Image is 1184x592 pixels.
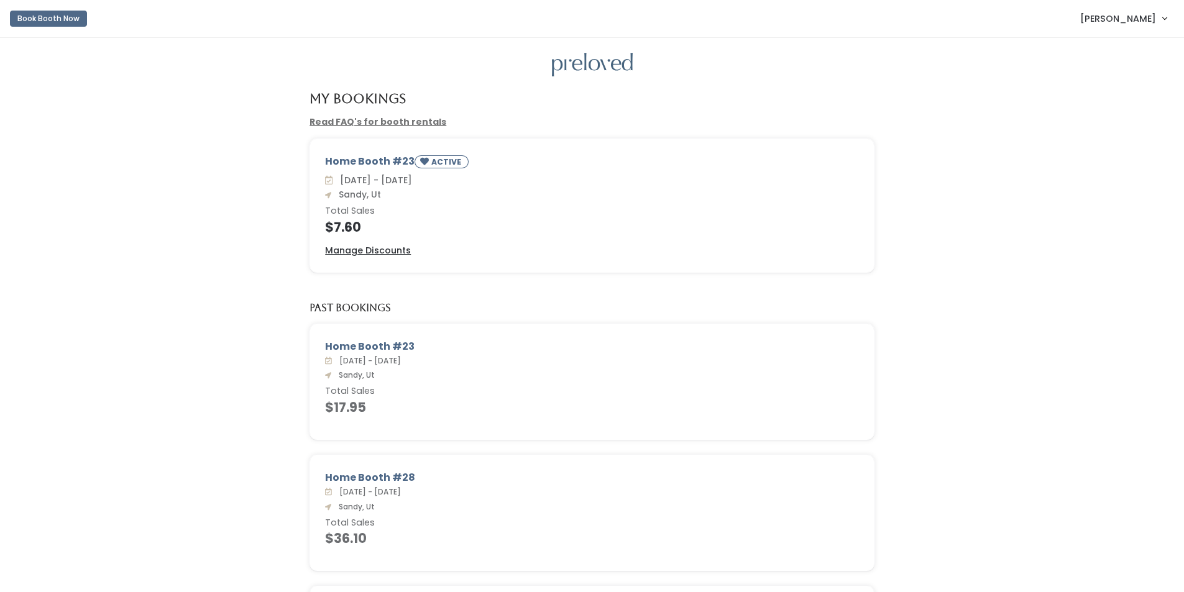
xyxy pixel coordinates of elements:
[325,339,859,354] div: Home Booth #23
[325,220,859,234] h4: $7.60
[334,355,401,366] span: [DATE] - [DATE]
[10,11,87,27] button: Book Booth Now
[325,154,859,173] div: Home Booth #23
[335,174,412,186] span: [DATE] - [DATE]
[325,386,859,396] h6: Total Sales
[325,518,859,528] h6: Total Sales
[325,531,859,545] h4: $36.10
[334,501,375,512] span: Sandy, Ut
[325,400,859,414] h4: $17.95
[325,244,411,257] a: Manage Discounts
[10,5,87,32] a: Book Booth Now
[431,157,464,167] small: ACTIVE
[325,206,859,216] h6: Total Sales
[1068,5,1179,32] a: [PERSON_NAME]
[334,370,375,380] span: Sandy, Ut
[334,188,381,201] span: Sandy, Ut
[334,486,401,497] span: [DATE] - [DATE]
[552,53,633,77] img: preloved logo
[310,116,446,128] a: Read FAQ's for booth rentals
[310,303,391,314] h5: Past Bookings
[325,470,859,485] div: Home Booth #28
[310,91,406,106] h4: My Bookings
